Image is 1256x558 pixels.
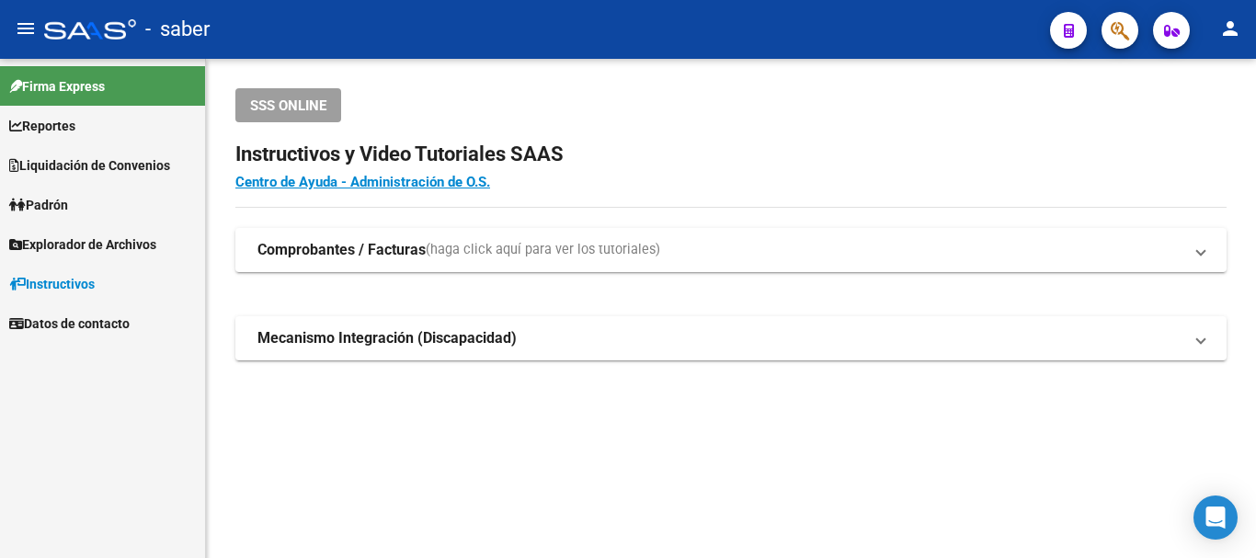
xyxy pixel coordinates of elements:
[1219,17,1241,40] mat-icon: person
[257,328,517,348] strong: Mecanismo Integración (Discapacidad)
[9,195,68,215] span: Padrón
[250,97,326,114] span: SSS ONLINE
[15,17,37,40] mat-icon: menu
[235,88,341,122] button: SSS ONLINE
[235,137,1227,172] h2: Instructivos y Video Tutoriales SAAS
[235,174,490,190] a: Centro de Ayuda - Administración de O.S.
[9,274,95,294] span: Instructivos
[1193,495,1238,540] div: Open Intercom Messenger
[426,240,660,260] span: (haga click aquí para ver los tutoriales)
[9,116,75,136] span: Reportes
[235,228,1227,272] mat-expansion-panel-header: Comprobantes / Facturas(haga click aquí para ver los tutoriales)
[9,234,156,255] span: Explorador de Archivos
[9,313,130,334] span: Datos de contacto
[9,155,170,176] span: Liquidación de Convenios
[9,76,105,97] span: Firma Express
[257,240,426,260] strong: Comprobantes / Facturas
[235,316,1227,360] mat-expansion-panel-header: Mecanismo Integración (Discapacidad)
[145,9,210,50] span: - saber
